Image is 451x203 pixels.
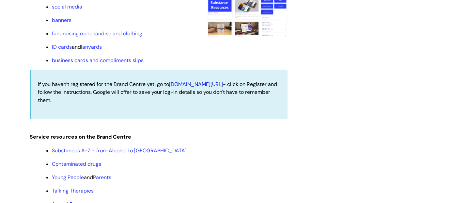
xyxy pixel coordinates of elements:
a: ID cards [52,43,72,50]
a: [DOMAIN_NAME][URL] [169,81,223,88]
span: If you haven’t registered for the Brand Centre yet, go to - click on Register and follow the inst... [38,81,277,104]
a: lanyards [81,43,102,50]
a: banners [52,17,71,24]
a: Parents [93,174,111,181]
a: social media [52,3,82,10]
a: fundraising merchandise and clothing [52,30,142,37]
span: and [52,43,102,50]
a: Substances A-Z - from Alcohol to [GEOGRAPHIC_DATA] [52,147,187,154]
span: Service resources on the Brand Centre [30,133,131,140]
a: Talking Therapies [52,187,94,194]
span: and [52,174,111,181]
a: business cards and compliments slips [52,57,144,64]
a: Contaminated drugs [52,161,101,167]
a: Young People [52,174,84,181]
